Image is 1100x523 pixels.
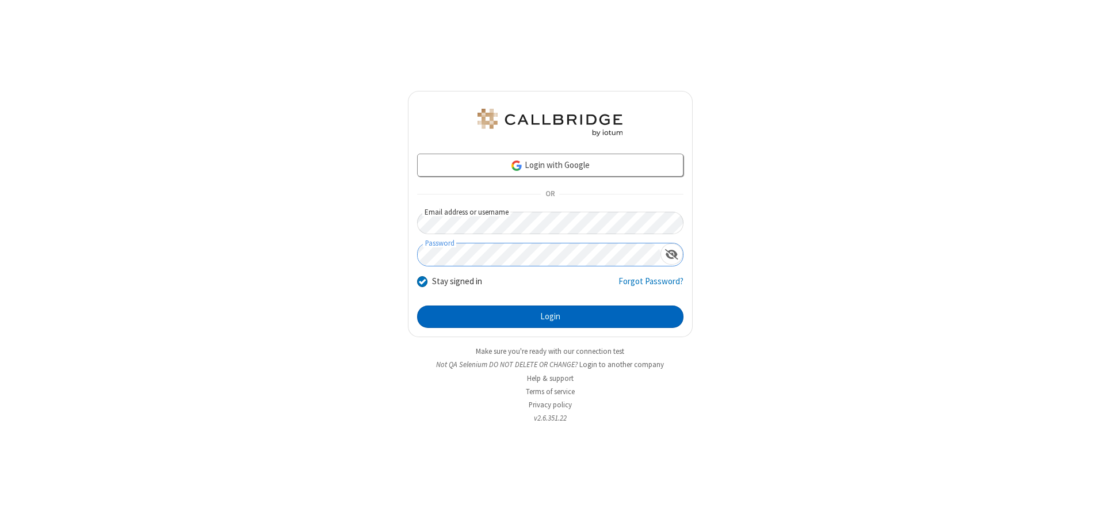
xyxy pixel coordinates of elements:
button: Login [417,306,683,329]
input: Email address or username [417,212,683,234]
a: Forgot Password? [618,275,683,297]
a: Help & support [527,373,574,383]
a: Login with Google [417,154,683,177]
img: google-icon.png [510,159,523,172]
label: Stay signed in [432,275,482,288]
input: Password [418,243,660,266]
button: Login to another company [579,359,664,370]
a: Make sure you're ready with our connection test [476,346,624,356]
span: OR [541,186,559,203]
div: Show password [660,243,683,265]
iframe: Chat [1071,493,1091,515]
li: v2.6.351.22 [408,413,693,423]
a: Terms of service [526,387,575,396]
img: QA Selenium DO NOT DELETE OR CHANGE [475,109,625,136]
li: Not QA Selenium DO NOT DELETE OR CHANGE? [408,359,693,370]
a: Privacy policy [529,400,572,410]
